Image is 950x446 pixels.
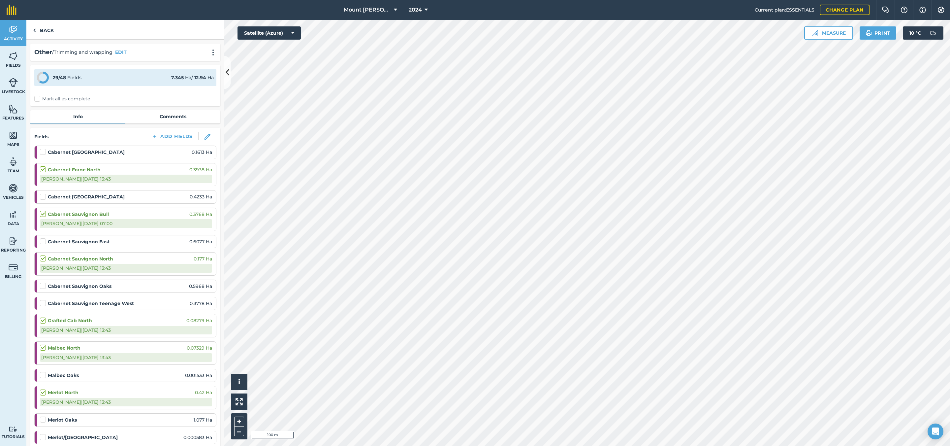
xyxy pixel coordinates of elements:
img: svg+xml;base64,PD94bWwgdmVyc2lvbj0iMS4wIiBlbmNvZGluZz0idXRmLTgiPz4KPCEtLSBHZW5lcmF0b3I6IEFkb2JlIE... [926,26,939,40]
img: svg+xml;base64,PHN2ZyB4bWxucz0iaHR0cDovL3d3dy53My5vcmcvMjAwMC9zdmciIHdpZHRoPSI1NiIgaGVpZ2h0PSI2MC... [9,51,18,61]
button: Measure [804,26,853,40]
span: 0.001533 Ha [185,372,212,379]
a: Back [26,20,60,39]
button: + [234,417,244,427]
strong: Merlot/[GEOGRAPHIC_DATA] [48,434,118,441]
strong: Grafted Cab North [48,317,92,324]
img: Four arrows, one pointing top left, one top right, one bottom right and the last bottom left [236,398,243,405]
button: EDIT [115,49,127,56]
div: [PERSON_NAME] | [DATE] 07:00 [40,219,212,228]
strong: Merlot North [48,389,79,396]
button: Print [860,26,897,40]
img: svg+xml;base64,PD94bWwgdmVyc2lvbj0iMS4wIiBlbmNvZGluZz0idXRmLTgiPz4KPCEtLSBHZW5lcmF0b3I6IEFkb2JlIE... [9,78,18,87]
div: Fields [53,74,81,81]
button: Satellite (Azure) [237,26,301,40]
span: 0.6077 Ha [189,238,212,245]
strong: Cabernet Sauvignon Oaks [48,283,111,290]
span: i [238,378,240,386]
span: 0.5968 Ha [189,283,212,290]
span: 0.177 Ha [194,255,212,262]
span: / Trimming and wrapping [52,49,112,56]
strong: Cabernet Sauvignon North [48,255,113,262]
strong: Cabernet Sauvignon Bull [48,211,109,218]
label: Mark all as complete [34,95,90,102]
span: 10 ° C [909,26,921,40]
span: 0.42 Ha [195,389,212,396]
a: Comments [125,110,220,123]
img: svg+xml;base64,PHN2ZyB4bWxucz0iaHR0cDovL3d3dy53My5vcmcvMjAwMC9zdmciIHdpZHRoPSIxOSIgaGVpZ2h0PSIyNC... [866,29,872,37]
button: 10 °C [903,26,943,40]
span: Mount [PERSON_NAME] [344,6,391,14]
div: [PERSON_NAME] | [DATE] 13:43 [40,398,212,406]
a: Info [30,110,125,123]
strong: Malbec Oaks [48,372,79,379]
strong: 7.345 [171,75,184,81]
span: Current plan : ESSENTIALS [755,6,814,14]
img: fieldmargin Logo [7,5,16,15]
strong: Cabernet Sauvignon Teenage West [48,300,134,307]
strong: Cabernet Sauvignon East [48,238,110,245]
img: svg+xml;base64,PHN2ZyB4bWxucz0iaHR0cDovL3d3dy53My5vcmcvMjAwMC9zdmciIHdpZHRoPSIxNyIgaGVpZ2h0PSIxNy... [919,6,926,14]
span: 0.4233 Ha [190,193,212,200]
strong: Cabernet Franc North [48,166,101,173]
span: 1.077 Ha [194,416,212,424]
a: Change plan [820,5,870,15]
img: svg+xml;base64,PHN2ZyB4bWxucz0iaHR0cDovL3d3dy53My5vcmcvMjAwMC9zdmciIHdpZHRoPSIyMCIgaGVpZ2h0PSIyNC... [209,49,217,56]
strong: Cabernet [GEOGRAPHIC_DATA] [48,193,125,200]
div: [PERSON_NAME] | [DATE] 13:43 [40,264,212,272]
img: svg+xml;base64,PD94bWwgdmVyc2lvbj0iMS4wIiBlbmNvZGluZz0idXRmLTgiPz4KPCEtLSBHZW5lcmF0b3I6IEFkb2JlIE... [9,236,18,246]
img: svg+xml;base64,PHN2ZyB4bWxucz0iaHR0cDovL3d3dy53My5vcmcvMjAwMC9zdmciIHdpZHRoPSI1NiIgaGVpZ2h0PSI2MC... [9,130,18,140]
h2: Other [34,48,52,57]
div: Open Intercom Messenger [928,424,943,439]
strong: Cabernet [GEOGRAPHIC_DATA] [48,149,125,156]
img: svg+xml;base64,PHN2ZyB4bWxucz0iaHR0cDovL3d3dy53My5vcmcvMjAwMC9zdmciIHdpZHRoPSI5IiBoZWlnaHQ9IjI0Ii... [33,26,36,34]
img: svg+xml;base64,PD94bWwgdmVyc2lvbj0iMS4wIiBlbmNvZGluZz0idXRmLTgiPz4KPCEtLSBHZW5lcmF0b3I6IEFkb2JlIE... [9,262,18,272]
span: 0.3768 Ha [189,211,212,218]
img: A question mark icon [900,7,908,13]
img: Two speech bubbles overlapping with the left bubble in the forefront [882,7,890,13]
img: svg+xml;base64,PD94bWwgdmVyc2lvbj0iMS4wIiBlbmNvZGluZz0idXRmLTgiPz4KPCEtLSBHZW5lcmF0b3I6IEFkb2JlIE... [9,157,18,167]
strong: Merlot Oaks [48,416,77,424]
img: svg+xml;base64,PHN2ZyB4bWxucz0iaHR0cDovL3d3dy53My5vcmcvMjAwMC9zdmciIHdpZHRoPSI1NiIgaGVpZ2h0PSI2MC... [9,104,18,114]
div: Ha / Ha [171,74,214,81]
img: svg+xml;base64,PD94bWwgdmVyc2lvbj0iMS4wIiBlbmNvZGluZz0idXRmLTgiPz4KPCEtLSBHZW5lcmF0b3I6IEFkb2JlIE... [9,210,18,220]
strong: 12.94 [194,75,206,81]
span: 0.3938 Ha [189,166,212,173]
span: 0.000583 Ha [183,434,212,441]
button: i [231,374,247,390]
div: [PERSON_NAME] | [DATE] 13:43 [40,175,212,183]
div: [PERSON_NAME] | [DATE] 13:43 [40,326,212,334]
img: svg+xml;base64,PD94bWwgdmVyc2lvbj0iMS4wIiBlbmNvZGluZz0idXRmLTgiPz4KPCEtLSBHZW5lcmF0b3I6IEFkb2JlIE... [9,426,18,432]
img: svg+xml;base64,PD94bWwgdmVyc2lvbj0iMS4wIiBlbmNvZGluZz0idXRmLTgiPz4KPCEtLSBHZW5lcmF0b3I6IEFkb2JlIE... [9,25,18,35]
span: 2024 [409,6,422,14]
span: 0.07329 Ha [187,344,212,352]
div: [PERSON_NAME] | [DATE] 13:43 [40,353,212,362]
strong: Malbec North [48,344,80,352]
img: svg+xml;base64,PD94bWwgdmVyc2lvbj0iMS4wIiBlbmNvZGluZz0idXRmLTgiPz4KPCEtLSBHZW5lcmF0b3I6IEFkb2JlIE... [9,183,18,193]
span: 0.3778 Ha [190,300,212,307]
strong: 29 / 48 [53,75,66,81]
img: A cog icon [937,7,945,13]
span: 0.08279 Ha [186,317,212,324]
button: Add Fields [146,132,198,141]
h4: Fields [34,133,48,140]
img: svg+xml;base64,PHN2ZyB3aWR0aD0iMTgiIGhlaWdodD0iMTgiIHZpZXdCb3g9IjAgMCAxOCAxOCIgZmlsbD0ibm9uZSIgeG... [205,134,210,140]
span: 0.1613 Ha [192,149,212,156]
button: – [234,427,244,436]
img: Ruler icon [811,30,818,36]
